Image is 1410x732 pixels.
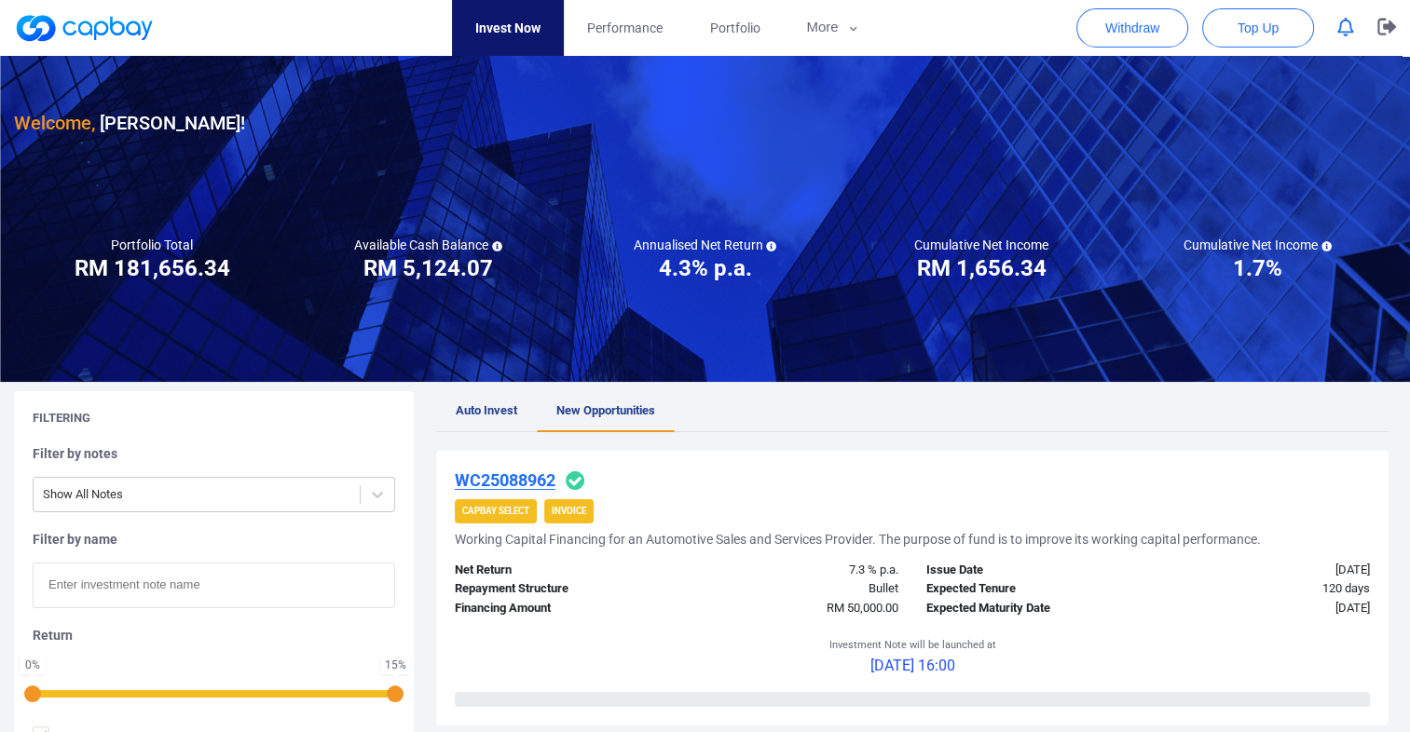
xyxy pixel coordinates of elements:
span: Welcome, [14,112,95,134]
span: RM 50,000.00 [827,601,898,615]
div: 120 days [1148,579,1384,599]
button: Withdraw [1076,8,1188,47]
h3: 1.7% [1233,253,1282,283]
h5: Filtering [33,410,90,427]
span: New Opportunities [556,403,655,417]
u: WC25088962 [455,470,555,490]
h5: Portfolio Total [111,237,193,253]
div: Issue Date [912,561,1148,580]
p: [DATE] 16:00 [828,654,995,678]
h5: Cumulative Net Income [914,237,1048,253]
div: 15 % [385,659,406,671]
span: Performance [587,18,663,38]
h5: Cumulative Net Income [1184,237,1332,253]
div: Expected Tenure [912,579,1148,599]
h3: RM 1,656.34 [917,253,1047,283]
h3: RM 181,656.34 [75,253,230,283]
div: 7.3 % p.a. [677,561,912,580]
h5: Available Cash Balance [354,237,502,253]
div: Expected Maturity Date [912,599,1148,618]
span: Portfolio [709,18,760,38]
h5: Filter by name [33,531,395,548]
div: 0 % [23,659,42,671]
div: Bullet [677,579,912,599]
strong: Invoice [552,506,586,516]
div: [DATE] [1148,561,1384,580]
h3: [PERSON_NAME] ! [14,108,245,138]
p: Investment Note will be launched at [828,637,995,654]
h5: Return [33,627,395,644]
strong: CapBay Select [462,506,529,516]
div: Financing Amount [441,599,677,618]
h3: 4.3% p.a. [658,253,751,283]
div: Repayment Structure [441,579,677,599]
div: [DATE] [1148,599,1384,618]
div: Net Return [441,561,677,580]
span: Auto Invest [456,403,517,417]
h5: Working Capital Financing for an Automotive Sales and Services Provider. The purpose of fund is t... [455,531,1261,548]
h5: Filter by notes [33,445,395,462]
input: Enter investment note name [33,563,395,608]
h3: RM 5,124.07 [363,253,493,283]
h5: Annualised Net Return [633,237,776,253]
button: Top Up [1202,8,1314,47]
span: Top Up [1238,19,1279,37]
